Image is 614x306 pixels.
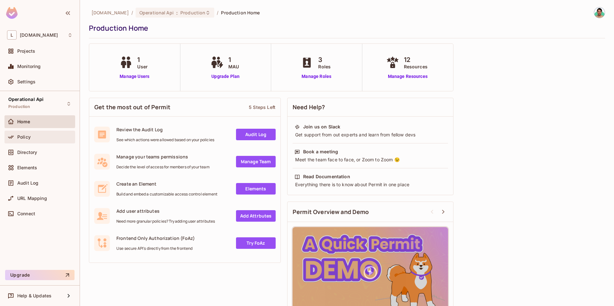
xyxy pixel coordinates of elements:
[91,10,129,16] span: the active workspace
[116,126,214,133] span: Review the Audit Log
[180,10,205,16] span: Production
[116,208,215,214] span: Add user attributes
[217,10,218,16] li: /
[139,10,174,16] span: Operational Api
[17,211,35,216] span: Connect
[293,103,325,111] span: Need Help?
[594,7,605,18] img: Jose Caceres
[5,270,75,280] button: Upgrade
[17,134,31,140] span: Policy
[94,103,170,111] span: Get the most out of Permit
[17,150,37,155] span: Directory
[404,55,428,65] span: 12
[17,180,38,186] span: Audit Log
[116,246,195,251] span: Use secure API's directly from the frontend
[295,132,446,138] div: Get support from out experts and learn from fellow devs
[228,55,239,65] span: 1
[137,55,148,65] span: 1
[299,73,334,80] a: Manage Roles
[118,73,151,80] a: Manage Users
[228,63,239,70] span: MAU
[17,64,41,69] span: Monitoring
[221,10,260,16] span: Production Home
[20,33,58,38] span: Workspace: lakpa.cl
[116,235,195,241] span: Frontend Only Authorization (FoAz)
[8,97,43,102] span: Operational Api
[385,73,431,80] a: Manage Resources
[303,124,340,130] div: Join us on Slack
[236,156,276,167] a: Manage Team
[7,30,17,40] span: L
[176,10,178,15] span: :
[209,73,242,80] a: Upgrade Plan
[17,196,47,201] span: URL Mapping
[116,137,214,142] span: See which actions were allowed based on your policies
[303,173,350,180] div: Read Documentation
[6,7,18,19] img: SReyMgAAAABJRU5ErkJggg==
[295,181,446,188] div: Everything there is to know about Permit in one place
[249,104,275,110] div: 5 Steps Left
[404,63,428,70] span: Resources
[131,10,133,16] li: /
[236,183,276,195] a: Elements
[89,23,602,33] div: Production Home
[17,49,35,54] span: Projects
[17,293,51,298] span: Help & Updates
[8,104,30,109] span: Production
[295,157,446,163] div: Meet the team face to face, or Zoom to Zoom 😉
[137,63,148,70] span: User
[116,154,209,160] span: Manage your teams permissions
[303,149,338,155] div: Book a meeting
[236,129,276,140] a: Audit Log
[17,79,35,84] span: Settings
[17,119,30,124] span: Home
[17,165,37,170] span: Elements
[236,210,276,222] a: Add Attrbutes
[116,219,215,224] span: Need more granular policies? Try adding user attributes
[318,55,331,65] span: 3
[116,192,217,197] span: Build and embed a customizable access control element
[236,237,276,249] a: Try FoAz
[293,208,369,216] span: Permit Overview and Demo
[116,164,209,170] span: Decide the level of access for members of your team
[116,181,217,187] span: Create an Element
[318,63,331,70] span: Roles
